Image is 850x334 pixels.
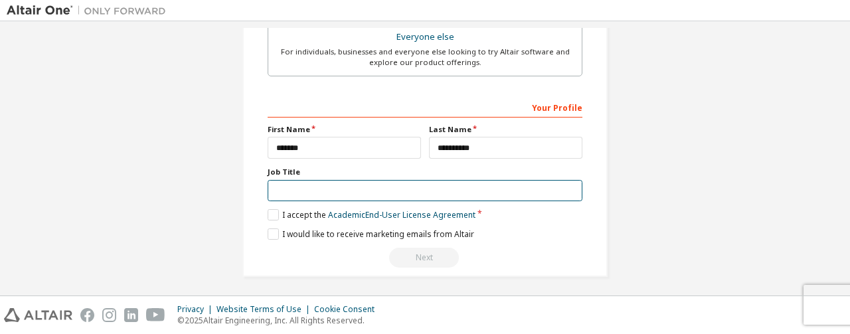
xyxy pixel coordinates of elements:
img: facebook.svg [80,308,94,322]
label: I would like to receive marketing emails from Altair [268,228,474,240]
img: Altair One [7,4,173,17]
label: Job Title [268,167,582,177]
div: Cookie Consent [314,304,382,315]
div: Your Profile [268,96,582,118]
div: Website Terms of Use [216,304,314,315]
img: instagram.svg [102,308,116,322]
label: Last Name [429,124,582,135]
img: linkedin.svg [124,308,138,322]
label: First Name [268,124,421,135]
a: Academic End-User License Agreement [328,209,475,220]
div: Read and acccept EULA to continue [268,248,582,268]
img: altair_logo.svg [4,308,72,322]
div: Privacy [177,304,216,315]
div: For individuals, businesses and everyone else looking to try Altair software and explore our prod... [276,46,574,68]
div: Everyone else [276,28,574,46]
label: I accept the [268,209,475,220]
img: youtube.svg [146,308,165,322]
p: © 2025 Altair Engineering, Inc. All Rights Reserved. [177,315,382,326]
